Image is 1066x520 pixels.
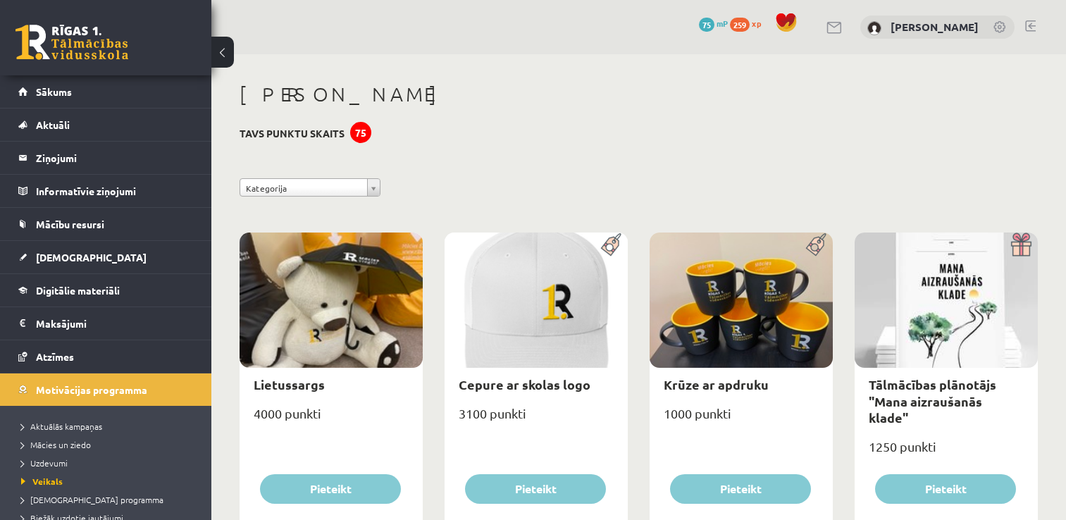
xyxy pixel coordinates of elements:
a: Kategorija [240,178,380,197]
a: Aktuāli [18,109,194,141]
span: [DEMOGRAPHIC_DATA] [36,251,147,264]
legend: Informatīvie ziņojumi [36,175,194,207]
span: Aktuālās kampaņas [21,421,102,432]
span: 259 [730,18,750,32]
span: Mācību resursi [36,218,104,230]
button: Pieteikt [875,474,1016,504]
a: Sākums [18,75,194,108]
span: mP [717,18,728,29]
a: Lietussargs [254,376,325,392]
span: Kategorija [246,179,361,197]
div: 4000 punkti [240,402,423,437]
img: Ainārs Bērziņš [867,21,881,35]
a: [PERSON_NAME] [891,20,979,34]
h1: [PERSON_NAME] [240,82,1038,106]
a: Uzdevumi [21,457,197,469]
div: 3100 punkti [445,402,628,437]
a: Cepure ar skolas logo [459,376,590,392]
a: [DEMOGRAPHIC_DATA] programma [21,493,197,506]
img: Populāra prece [596,233,628,256]
a: [DEMOGRAPHIC_DATA] [18,241,194,273]
span: Atzīmes [36,350,74,363]
a: Rīgas 1. Tālmācības vidusskola [16,25,128,60]
div: 1250 punkti [855,435,1038,470]
a: Maksājumi [18,307,194,340]
div: 75 [350,122,371,143]
span: Digitālie materiāli [36,284,120,297]
span: Veikals [21,476,63,487]
a: Mācību resursi [18,208,194,240]
a: 75 mP [699,18,728,29]
span: [DEMOGRAPHIC_DATA] programma [21,494,163,505]
span: Sākums [36,85,72,98]
span: Aktuāli [36,118,70,131]
img: Dāvana ar pārsteigumu [1006,233,1038,256]
a: Tālmācības plānotājs "Mana aizraušanās klade" [869,376,996,426]
button: Pieteikt [670,474,811,504]
a: Informatīvie ziņojumi [18,175,194,207]
a: Digitālie materiāli [18,274,194,307]
legend: Maksājumi [36,307,194,340]
img: Populāra prece [801,233,833,256]
a: 259 xp [730,18,768,29]
a: Aktuālās kampaņas [21,420,197,433]
span: 75 [699,18,714,32]
span: xp [752,18,761,29]
button: Pieteikt [260,474,401,504]
a: Krūze ar apdruku [664,376,769,392]
a: Atzīmes [18,340,194,373]
a: Veikals [21,475,197,488]
a: Ziņojumi [18,142,194,174]
span: Motivācijas programma [36,383,147,396]
span: Uzdevumi [21,457,68,469]
div: 1000 punkti [650,402,833,437]
legend: Ziņojumi [36,142,194,174]
a: Motivācijas programma [18,373,194,406]
h3: Tavs punktu skaits [240,128,345,140]
button: Pieteikt [465,474,606,504]
span: Mācies un ziedo [21,439,91,450]
a: Mācies un ziedo [21,438,197,451]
